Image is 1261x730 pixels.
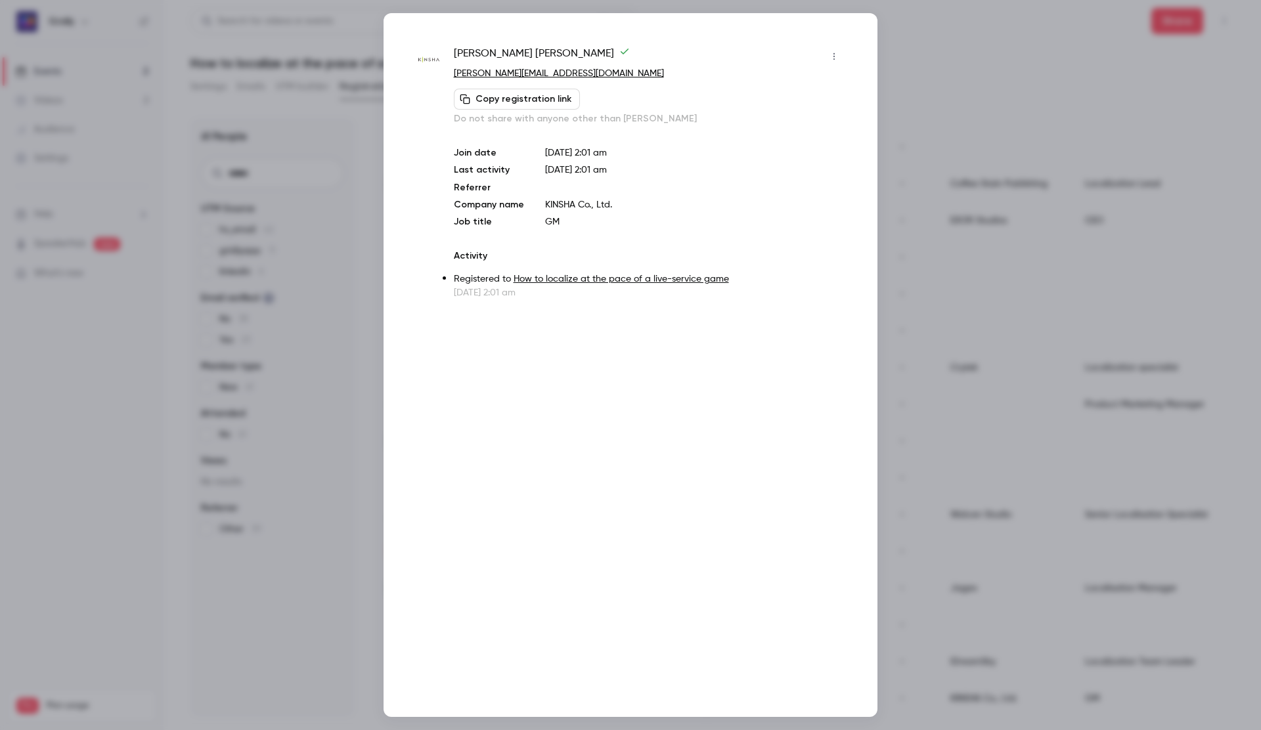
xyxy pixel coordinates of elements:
span: [DATE] 2:01 am [545,165,607,175]
p: Company name [454,198,524,211]
p: KINSHA Co., Ltd. [545,198,845,211]
p: Registered to [454,272,845,286]
div: v 4.0.25 [37,21,64,32]
div: Domain: [DOMAIN_NAME] [34,34,144,45]
p: Join date [454,146,524,160]
img: tab_domain_overview_orange.svg [35,76,46,87]
p: [DATE] 2:01 am [454,286,845,299]
img: website_grey.svg [21,34,32,45]
p: Job title [454,215,524,228]
p: GM [545,215,845,228]
p: Do not share with anyone other than [PERSON_NAME] [454,112,845,125]
button: Copy registration link [454,89,580,110]
div: Keywords by Traffic [145,77,221,86]
p: [DATE] 2:01 am [545,146,845,160]
span: [PERSON_NAME] [PERSON_NAME] [454,46,630,67]
img: tab_keywords_by_traffic_grey.svg [131,76,141,87]
a: [PERSON_NAME][EMAIL_ADDRESS][DOMAIN_NAME] [454,69,664,78]
img: kinsha.co.jp [416,47,441,72]
p: Activity [454,249,845,263]
img: logo_orange.svg [21,21,32,32]
p: Referrer [454,181,524,194]
div: Domain Overview [50,77,118,86]
p: Last activity [454,163,524,177]
a: How to localize at the pace of a live-service game [514,274,729,284]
